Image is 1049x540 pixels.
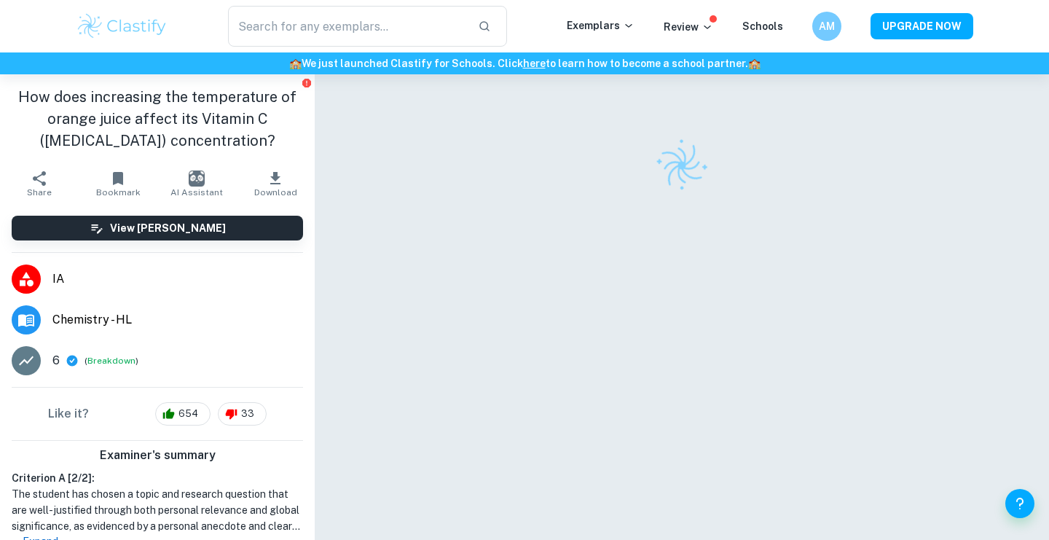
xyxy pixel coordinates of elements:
span: Chemistry - HL [52,311,303,329]
span: AI Assistant [170,187,223,197]
p: 6 [52,352,60,369]
h1: How does increasing the temperature of orange juice affect its Vitamin C ([MEDICAL_DATA]) concent... [12,86,303,152]
h6: Examiner's summary [6,447,309,464]
button: AI Assistant [157,163,236,204]
a: Schools [742,20,783,32]
button: AM [812,12,841,41]
button: UPGRADE NOW [871,13,973,39]
span: Share [27,187,52,197]
button: Bookmark [79,163,157,204]
h6: Like it? [48,405,89,423]
button: Download [236,163,315,204]
img: Clastify logo [646,130,718,202]
span: 🏫 [748,58,761,69]
button: View [PERSON_NAME] [12,216,303,240]
span: 🏫 [289,58,302,69]
h1: The student has chosen a topic and research question that are well-justified through both persona... [12,486,303,534]
p: Review [664,19,713,35]
span: IA [52,270,303,288]
h6: We just launched Clastify for Schools. Click to learn how to become a school partner. [3,55,1046,71]
button: Help and Feedback [1005,489,1034,518]
div: 33 [218,402,267,426]
button: Report issue [301,77,312,88]
p: Exemplars [567,17,634,34]
img: Clastify logo [76,12,168,41]
div: 654 [155,402,211,426]
input: Search for any exemplars... [228,6,466,47]
h6: AM [819,18,836,34]
a: here [523,58,546,69]
h6: View [PERSON_NAME] [110,220,226,236]
img: AI Assistant [189,171,205,187]
h6: Criterion A [ 2 / 2 ]: [12,470,303,486]
span: 33 [233,407,262,421]
span: ( ) [85,354,138,368]
span: 654 [170,407,206,421]
span: Bookmark [96,187,141,197]
span: Download [254,187,297,197]
button: Breakdown [87,354,135,367]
